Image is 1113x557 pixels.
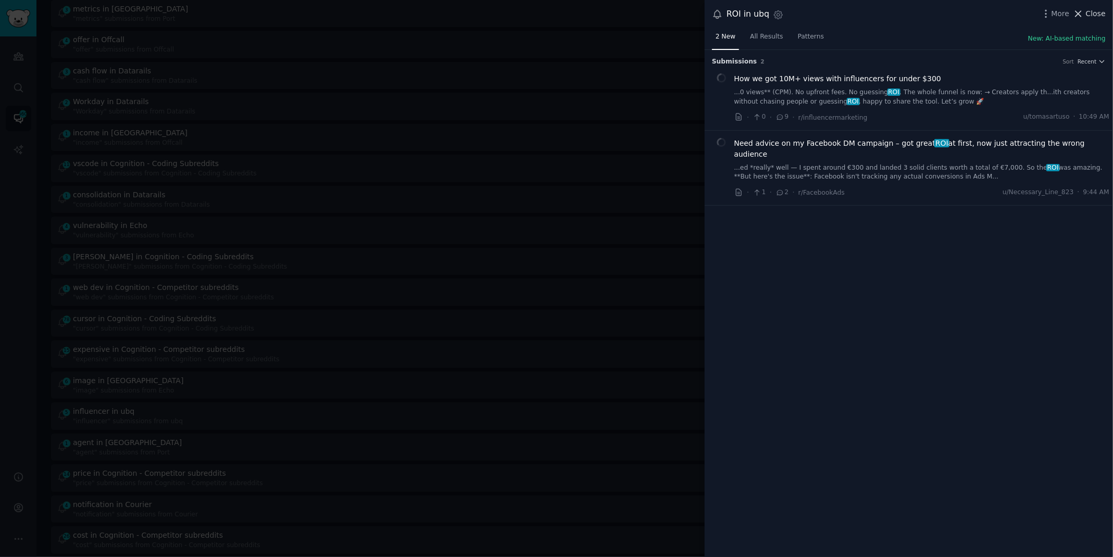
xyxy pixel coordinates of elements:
[734,138,1110,160] span: Need advice on my Facebook DM campaign – got great at first, now just attracting the wrong audience
[776,112,789,122] span: 9
[1078,58,1096,65] span: Recent
[934,139,949,147] span: ROI
[1046,164,1059,171] span: ROI
[1003,188,1074,197] span: u/Necessary_Line_823
[794,29,828,50] a: Patterns
[1063,58,1074,65] div: Sort
[798,114,868,121] span: r/influencermarketing
[1041,8,1070,19] button: More
[1073,112,1076,122] span: ·
[793,187,795,198] span: ·
[847,98,860,105] span: ROI
[746,29,786,50] a: All Results
[734,73,942,84] a: How we got 10M+ views with influencers for under $300
[712,29,739,50] a: 2 New
[1079,112,1109,122] span: 10:49 AM
[753,188,766,197] span: 1
[798,32,824,42] span: Patterns
[1028,34,1106,44] button: New: AI-based matching
[747,187,749,198] span: ·
[1078,58,1106,65] button: Recent
[1078,188,1080,197] span: ·
[753,112,766,122] span: 0
[734,163,1110,182] a: ...ed *really* well — I spent around €300 and landed 3 solid clients worth a total of €7,000. So ...
[1083,188,1109,197] span: 9:44 AM
[747,112,749,123] span: ·
[770,187,772,198] span: ·
[734,138,1110,160] a: Need advice on my Facebook DM campaign – got greatROIat first, now just attracting the wrong audi...
[770,112,772,123] span: ·
[712,57,757,67] span: Submission s
[727,8,769,21] div: ROI in ubq
[1086,8,1106,19] span: Close
[793,112,795,123] span: ·
[887,88,901,96] span: ROI
[776,188,789,197] span: 2
[750,32,783,42] span: All Results
[798,189,845,196] span: r/FacebookAds
[1073,8,1106,19] button: Close
[761,58,765,65] span: 2
[1052,8,1070,19] span: More
[1023,112,1070,122] span: u/tomasartuso
[734,88,1110,106] a: ...0 views** (CPM). No upfront fees. No guessingROI. The whole funnel is now: → Creators apply th...
[716,32,735,42] span: 2 New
